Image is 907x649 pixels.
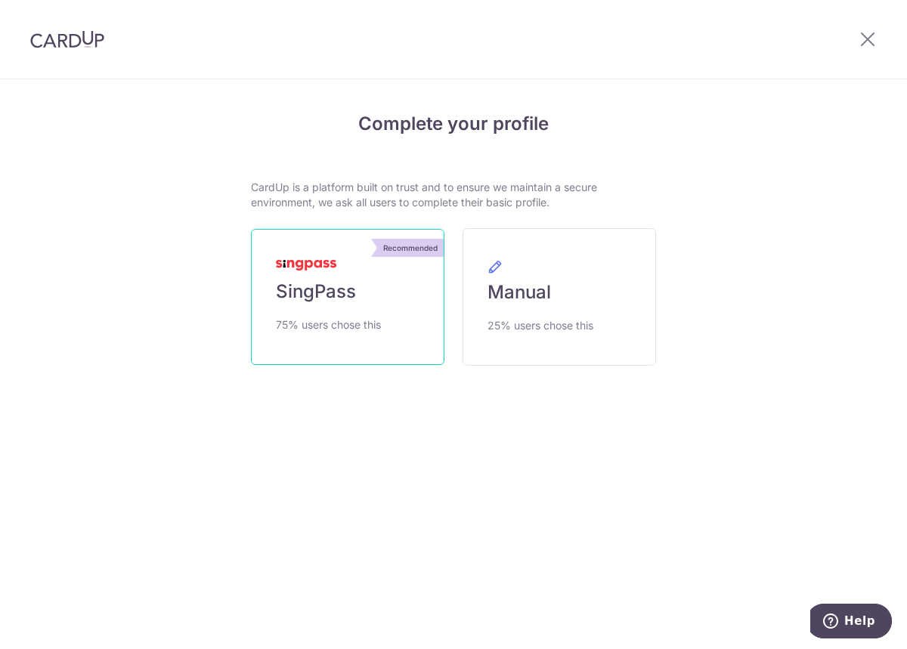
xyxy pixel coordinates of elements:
[276,316,381,334] span: 75% users chose this
[251,229,444,365] a: Recommended SingPass 75% users chose this
[488,280,551,304] span: Manual
[276,260,336,270] img: MyInfoLogo
[463,228,656,366] a: Manual 25% users chose this
[276,280,356,304] span: SingPass
[810,604,892,641] iframe: Opens a widget where you can find more information
[251,110,656,138] h4: Complete your profile
[251,180,656,210] p: CardUp is a platform built on trust and to ensure we maintain a secure environment, we ask all us...
[30,30,104,48] img: CardUp
[488,317,593,335] span: 25% users chose this
[34,11,65,24] span: Help
[377,239,444,257] div: Recommended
